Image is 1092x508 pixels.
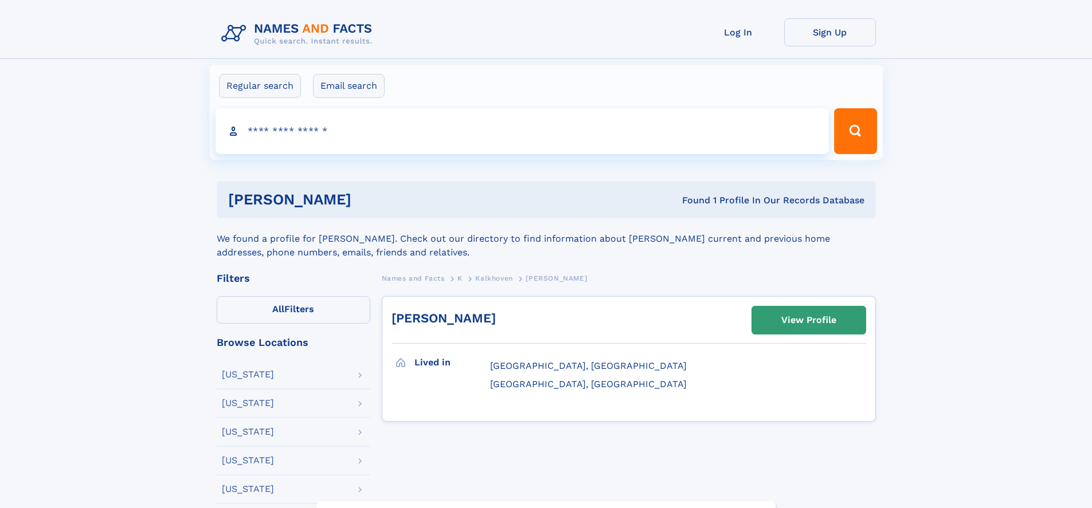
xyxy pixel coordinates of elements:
a: Log In [692,18,784,46]
div: We found a profile for [PERSON_NAME]. Check out our directory to find information about [PERSON_N... [217,218,876,259]
a: Names and Facts [382,271,445,285]
div: Browse Locations [217,337,370,348]
button: Search Button [834,108,876,154]
div: [US_STATE] [222,427,274,436]
a: [PERSON_NAME] [392,311,496,325]
div: [US_STATE] [222,370,274,379]
div: [US_STATE] [222,456,274,465]
span: Kalkhoven [475,274,512,282]
span: [GEOGRAPHIC_DATA], [GEOGRAPHIC_DATA] [490,379,687,389]
a: Kalkhoven [475,271,512,285]
a: Sign Up [784,18,876,46]
input: search input [216,108,829,154]
h3: Lived in [414,353,490,372]
label: Filters [217,296,370,324]
a: View Profile [752,306,866,334]
span: K [457,274,463,282]
div: Filters [217,273,370,283]
img: Logo Names and Facts [217,18,382,49]
label: Regular search [219,74,301,98]
div: View Profile [781,307,836,333]
div: [US_STATE] [222,485,274,494]
span: [PERSON_NAME] [526,274,587,282]
div: Found 1 Profile In Our Records Database [516,194,864,207]
div: [US_STATE] [222,399,274,408]
span: All [272,304,284,314]
label: Email search [313,74,385,98]
h1: [PERSON_NAME] [228,192,517,207]
a: K [457,271,463,285]
span: [GEOGRAPHIC_DATA], [GEOGRAPHIC_DATA] [490,360,687,371]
